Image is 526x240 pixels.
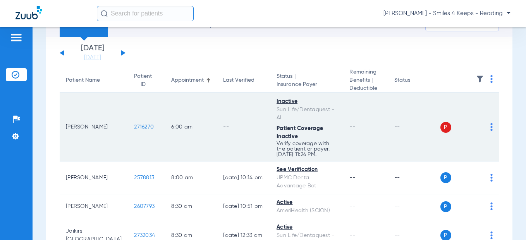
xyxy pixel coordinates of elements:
[277,126,323,139] span: Patient Coverage Inactive
[490,174,493,182] img: group-dot-blue.svg
[217,194,270,219] td: [DATE] 10:51 PM
[277,166,337,174] div: See Verification
[277,141,337,157] p: Verify coverage with the patient or payer. [DATE] 11:26 PM.
[349,175,355,180] span: --
[487,203,526,240] iframe: Chat Widget
[60,194,128,219] td: [PERSON_NAME]
[66,76,122,84] div: Patient Name
[277,106,337,122] div: Sun Life/Dentaquest - AI
[60,161,128,194] td: [PERSON_NAME]
[343,68,388,93] th: Remaining Benefits |
[165,194,217,219] td: 8:30 AM
[440,122,451,133] span: P
[490,75,493,83] img: group-dot-blue.svg
[60,93,128,161] td: [PERSON_NAME]
[388,161,440,194] td: --
[277,223,337,231] div: Active
[134,72,159,89] div: Patient ID
[134,175,154,180] span: 2578813
[134,72,152,89] div: Patient ID
[134,204,155,209] span: 2607793
[476,75,484,83] img: filter.svg
[66,76,100,84] div: Patient Name
[349,204,355,209] span: --
[388,68,440,93] th: Status
[171,76,211,84] div: Appointment
[349,233,355,238] span: --
[388,93,440,161] td: --
[490,123,493,131] img: group-dot-blue.svg
[15,6,42,19] img: Zuub Logo
[134,233,155,238] span: 2732034
[277,207,337,215] div: AmeriHealth (SCION)
[440,201,451,212] span: P
[10,33,22,42] img: hamburger-icon
[69,45,116,62] li: [DATE]
[490,202,493,210] img: group-dot-blue.svg
[440,172,451,183] span: P
[223,76,264,84] div: Last Verified
[270,68,343,93] th: Status |
[97,6,194,21] input: Search for patients
[277,98,337,106] div: Inactive
[165,161,217,194] td: 8:00 AM
[349,124,355,130] span: --
[217,93,270,161] td: --
[277,81,337,89] span: Insurance Payer
[349,84,382,93] span: Deductible
[383,10,511,17] span: [PERSON_NAME] - Smiles 4 Keeps - Reading
[277,199,337,207] div: Active
[165,93,217,161] td: 6:00 AM
[101,10,108,17] img: Search Icon
[69,54,116,62] a: [DATE]
[277,174,337,190] div: UPMC Dental Advantage Bot
[134,124,154,130] span: 2716270
[217,161,270,194] td: [DATE] 10:14 PM
[388,194,440,219] td: --
[223,76,254,84] div: Last Verified
[171,76,204,84] div: Appointment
